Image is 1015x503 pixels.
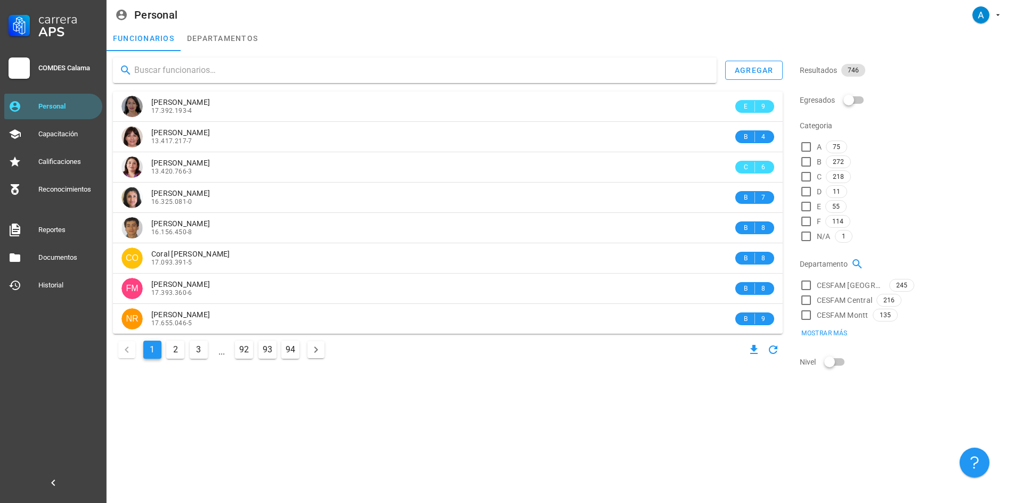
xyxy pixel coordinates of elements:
span: C [817,171,822,182]
button: Ir a la página 92 [235,341,253,359]
div: avatar [121,308,143,329]
span: NR [126,308,138,329]
div: Departamento [800,251,1009,277]
span: 245 [896,279,907,291]
span: 9 [759,314,768,324]
div: Historial [38,281,98,290]
button: Ir a la página 3 [190,341,208,359]
a: Calificaciones [4,149,102,175]
span: 114 [832,216,843,227]
span: B [742,192,750,203]
span: 16.325.081-0 [151,198,192,205]
span: F [817,216,821,227]
span: 55 [832,201,840,212]
span: 17.392.193-4 [151,107,192,114]
a: funcionarios [107,26,181,51]
button: Página siguiente [307,341,324,358]
span: D [817,186,822,197]
a: Documentos [4,245,102,270]
span: Mostrar más [801,329,847,337]
span: [PERSON_NAME] [151,128,210,137]
span: 17.655.046-5 [151,319,192,327]
span: A [817,142,822,152]
button: Ir a la página 2 [166,341,184,359]
button: Ir a la página 94 [281,341,299,359]
div: Egresados [800,87,1009,113]
span: 6 [759,162,768,172]
div: agregar [734,66,774,75]
span: E [817,201,821,212]
div: Resultados [800,57,1009,83]
span: 746 [848,64,859,77]
span: [PERSON_NAME] [151,98,210,106]
span: E [742,101,750,112]
div: Reconocimientos [38,185,98,194]
span: B [742,131,750,142]
span: 17.393.360-6 [151,289,192,296]
span: B [817,156,822,167]
div: avatar [121,187,143,208]
div: COMDES Calama [38,64,98,72]
span: 16.156.450-8 [151,228,192,236]
div: Reportes [38,226,98,234]
div: Personal [134,9,177,21]
span: B [742,253,750,263]
button: Mostrar más [794,326,854,341]
button: Ir a la página 93 [258,341,277,359]
a: Reportes [4,217,102,243]
span: 218 [833,171,844,183]
span: 13.420.766-3 [151,168,192,175]
span: [PERSON_NAME] [151,159,210,167]
span: 1 [842,230,846,242]
a: Capacitación [4,121,102,147]
span: 8 [759,222,768,233]
span: CESFAM Montt [817,310,868,320]
div: avatar [121,278,143,299]
a: Historial [4,273,102,298]
div: Documentos [38,253,98,262]
div: avatar [972,6,989,23]
a: departamentos [181,26,264,51]
span: 216 [883,294,895,306]
span: [PERSON_NAME] [151,280,210,288]
span: FM [126,278,138,299]
span: 8 [759,283,768,294]
span: ... [213,341,230,358]
div: avatar [121,156,143,178]
button: Página actual, página 1 [143,341,161,359]
div: avatar [121,217,143,238]
span: 9 [759,101,768,112]
span: 11 [833,186,840,197]
div: avatar [121,126,143,147]
span: N/A [817,231,831,242]
span: CESFAM Central [817,295,873,306]
a: Personal [4,94,102,119]
div: Nivel [800,349,1009,375]
div: Carrera [38,13,98,26]
div: Capacitación [38,130,98,138]
span: C [742,162,750,172]
span: [PERSON_NAME] [151,189,210,197]
span: 7 [759,192,768,203]
a: Reconocimientos [4,177,102,202]
span: 17.093.391-5 [151,259,192,266]
span: Coral [PERSON_NAME] [151,250,230,258]
span: 75 [833,141,840,153]
button: agregar [725,61,783,80]
span: [PERSON_NAME] [151,310,210,319]
span: 135 [880,309,891,321]
span: 13.417.217-7 [151,137,192,145]
span: CESFAM [GEOGRAPHIC_DATA] [817,280,885,291]
span: CO [126,248,139,269]
span: [PERSON_NAME] [151,219,210,228]
input: Buscar funcionarios… [134,62,708,79]
span: 8 [759,253,768,263]
div: Personal [38,102,98,111]
nav: Navegación de paginación [113,338,330,361]
div: avatar [121,96,143,117]
div: avatar [121,248,143,269]
div: Calificaciones [38,158,98,166]
span: 4 [759,131,768,142]
div: APS [38,26,98,38]
span: B [742,222,750,233]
